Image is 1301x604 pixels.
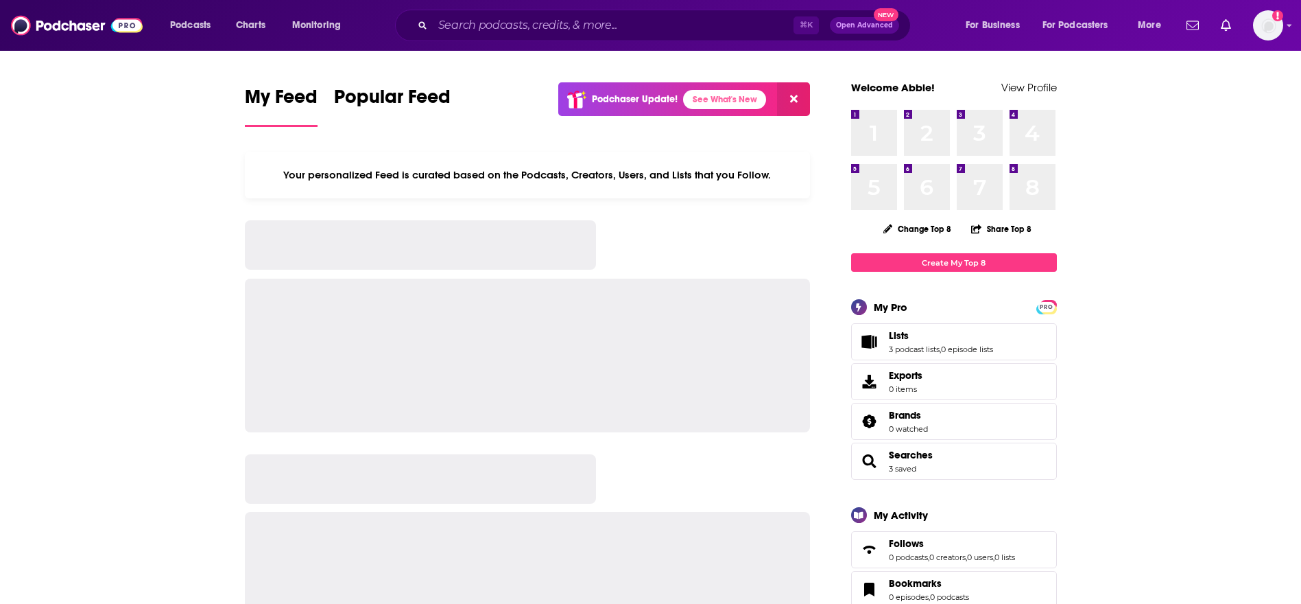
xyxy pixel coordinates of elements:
[592,93,678,105] p: Podchaser Update!
[940,345,941,354] span: ,
[856,540,883,559] a: Follows
[236,16,265,35] span: Charts
[929,553,966,562] a: 0 creators
[245,152,811,198] div: Your personalized Feed is curated based on the Podcasts, Creators, Users, and Lists that you Follow.
[160,14,228,36] button: open menu
[1253,10,1283,40] img: User Profile
[930,592,969,602] a: 0 podcasts
[433,14,793,36] input: Search podcasts, credits, & more...
[970,216,1032,242] button: Share Top 8
[889,329,909,342] span: Lists
[889,369,922,382] span: Exports
[851,443,1057,480] span: Searches
[1042,16,1108,35] span: For Podcasters
[1128,14,1178,36] button: open menu
[889,577,942,590] span: Bookmarks
[227,14,274,36] a: Charts
[966,553,967,562] span: ,
[1038,301,1055,312] a: PRO
[856,452,883,471] a: Searches
[856,580,883,599] a: Bookmarks
[1272,10,1283,21] svg: Add a profile image
[11,12,143,38] img: Podchaser - Follow, Share and Rate Podcasts
[830,17,899,34] button: Open AdvancedNew
[889,464,916,474] a: 3 saved
[851,531,1057,568] span: Follows
[928,553,929,562] span: ,
[245,85,318,127] a: My Feed
[889,537,924,550] span: Follows
[889,329,993,342] a: Lists
[929,592,930,602] span: ,
[1253,10,1283,40] button: Show profile menu
[851,323,1057,360] span: Lists
[1215,14,1237,37] a: Show notifications dropdown
[889,409,928,421] a: Brands
[292,16,341,35] span: Monitoring
[836,22,893,29] span: Open Advanced
[1253,10,1283,40] span: Logged in as abbie.hatfield
[283,14,359,36] button: open menu
[1034,14,1128,36] button: open menu
[956,14,1037,36] button: open menu
[851,81,935,94] a: Welcome Abbie!
[851,403,1057,440] span: Brands
[856,372,883,391] span: Exports
[1138,16,1161,35] span: More
[889,553,928,562] a: 0 podcasts
[967,553,993,562] a: 0 users
[856,412,883,431] a: Brands
[889,577,969,590] a: Bookmarks
[851,363,1057,400] a: Exports
[889,424,928,434] a: 0 watched
[408,10,924,41] div: Search podcasts, credits, & more...
[889,409,921,421] span: Brands
[966,16,1020,35] span: For Business
[793,16,819,34] span: ⌘ K
[874,509,928,522] div: My Activity
[334,85,451,117] span: Popular Feed
[334,85,451,127] a: Popular Feed
[875,220,960,237] button: Change Top 8
[889,345,940,354] a: 3 podcast lists
[1038,302,1055,312] span: PRO
[683,90,766,109] a: See What's New
[874,8,898,21] span: New
[889,592,929,602] a: 0 episodes
[993,553,994,562] span: ,
[889,449,933,461] a: Searches
[1181,14,1204,37] a: Show notifications dropdown
[1001,81,1057,94] a: View Profile
[245,85,318,117] span: My Feed
[170,16,211,35] span: Podcasts
[889,384,922,394] span: 0 items
[941,345,993,354] a: 0 episode lists
[856,332,883,351] a: Lists
[994,553,1015,562] a: 0 lists
[851,253,1057,272] a: Create My Top 8
[889,537,1015,550] a: Follows
[874,301,907,314] div: My Pro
